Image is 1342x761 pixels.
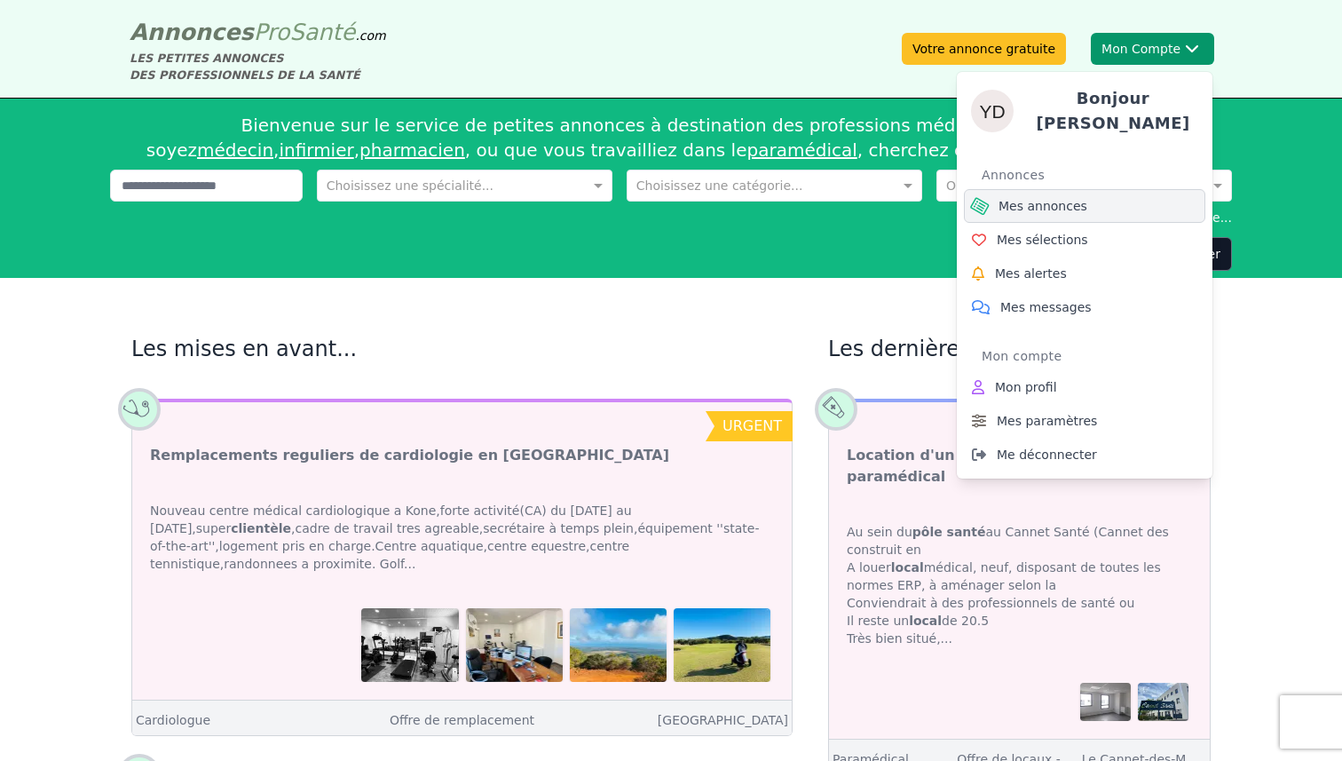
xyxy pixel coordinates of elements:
[964,404,1205,438] a: Mes paramètres
[847,445,1192,488] a: Location d'un cabinet médical ou paramédical
[1091,33,1214,65] button: Mon CompteYannick Bonjour [PERSON_NAME]AnnoncesMes annoncesMes sélectionsMes alertesMes messagesM...
[999,197,1087,215] span: Mes annonces
[964,438,1205,472] a: Me déconnecter
[231,521,291,535] strong: clientèle
[197,139,273,161] a: médecin
[466,608,563,681] img: Remplacements reguliers de cardiologie en Nouvelle Caledonie
[289,19,355,45] span: Santé
[136,713,210,727] a: Cardiologue
[658,713,788,727] a: [GEOGRAPHIC_DATA]
[995,378,1057,396] span: Mon profil
[132,484,792,591] div: Nouveau centre médical cardiologique a Kone,forte activité(CA) du [DATE] au [DATE],super ,cadre d...
[995,265,1067,282] span: Mes alertes
[131,335,793,363] h2: Les mises en avant...
[110,209,1232,226] div: Affiner la recherche...
[361,608,458,681] img: Remplacements reguliers de cardiologie en Nouvelle Caledonie
[997,412,1097,430] span: Mes paramètres
[964,189,1205,223] a: Mes annonces
[1080,683,1131,721] img: Location d'un cabinet médical ou paramédical
[1138,683,1188,721] img: Location d'un cabinet médical ou paramédical
[912,525,986,539] strong: pôle santé
[254,19,290,45] span: Pro
[359,139,465,161] a: pharmacien
[390,713,534,727] a: Offre de remplacement
[130,19,386,45] a: AnnoncesProSanté.com
[110,106,1232,170] div: Bienvenue sur le service de petites annonces à destination des professions médicales. Que vous so...
[964,223,1205,257] a: Mes sélections
[279,139,353,161] a: infirmier
[746,139,857,161] a: paramédical
[570,608,667,681] img: Remplacements reguliers de cardiologie en Nouvelle Caledonie
[909,614,942,628] strong: local
[674,608,770,681] img: Remplacements reguliers de cardiologie en Nouvelle Caledonie
[828,335,1211,363] h2: Les dernières annonces...
[964,290,1205,324] a: Mes messages
[355,28,385,43] span: .com
[982,342,1205,370] div: Mon compte
[982,161,1205,189] div: Annonces
[997,446,1097,464] span: Me déconnecter
[1028,86,1198,136] h4: Bonjour [PERSON_NAME]
[971,90,1014,132] img: Yannick
[997,231,1088,249] span: Mes sélections
[829,505,1210,665] div: Au sein du au Cannet Santé (Cannet des construit en A louer médical, neuf, disposant de toutes le...
[891,560,924,575] strong: local
[150,445,669,466] a: Remplacements reguliers de cardiologie en [GEOGRAPHIC_DATA]
[130,19,254,45] span: Annonces
[902,33,1066,65] a: Votre annonce gratuite
[1000,298,1092,316] span: Mes messages
[964,257,1205,290] a: Mes alertes
[722,417,782,434] span: urgent
[964,370,1205,404] a: Mon profil
[130,50,386,83] div: LES PETITES ANNONCES DES PROFESSIONNELS DE LA SANTÉ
